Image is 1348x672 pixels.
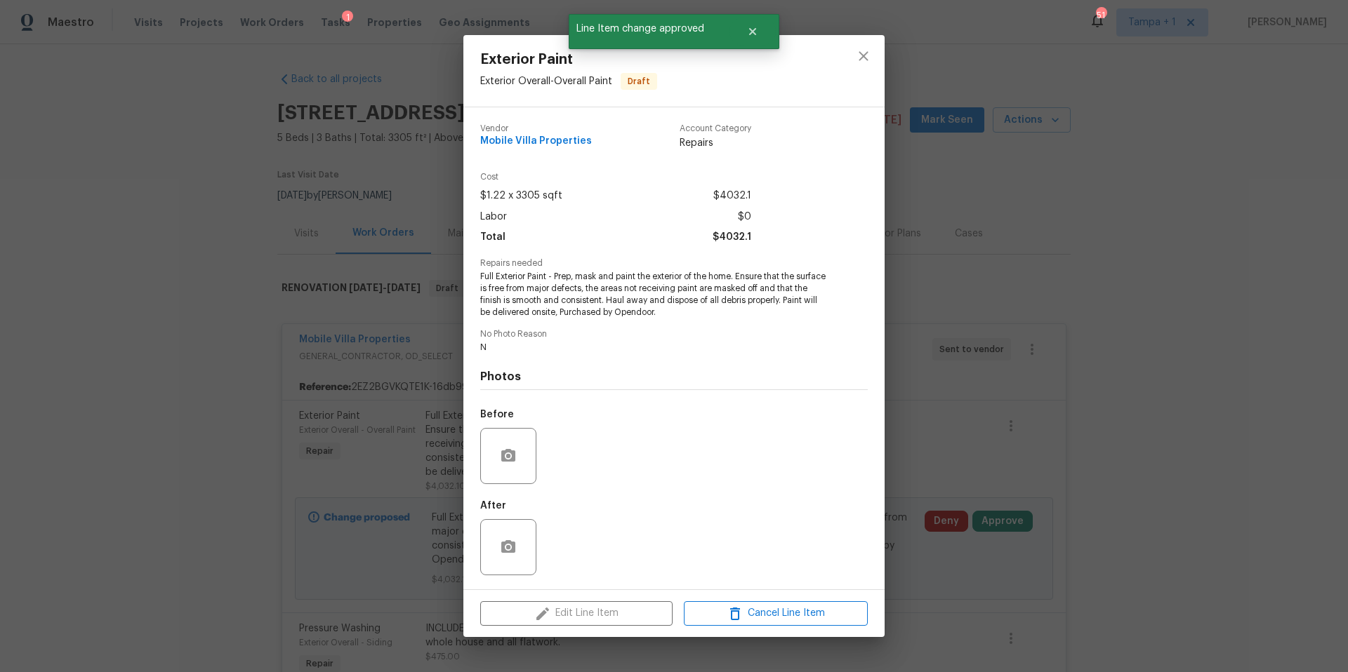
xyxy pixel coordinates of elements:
[713,227,751,248] span: $4032.1
[738,207,751,227] span: $0
[480,227,505,248] span: Total
[480,52,657,67] span: Exterior Paint
[684,601,868,626] button: Cancel Line Item
[480,259,868,268] span: Repairs needed
[480,124,592,133] span: Vendor
[1096,8,1106,22] div: 51
[680,124,751,133] span: Account Category
[713,186,751,206] span: $4032.1
[480,136,592,147] span: Mobile Villa Properties
[480,410,514,419] h5: Before
[622,74,656,88] span: Draft
[480,330,868,339] span: No Photo Reason
[569,14,729,43] span: Line Item change approved
[480,370,868,384] h4: Photos
[342,11,353,25] div: 1
[480,76,612,86] span: Exterior Overall - Overall Paint
[688,605,864,622] span: Cancel Line Item
[480,207,507,227] span: Labor
[480,501,506,511] h5: After
[480,186,562,206] span: $1.22 x 3305 sqft
[480,271,829,318] span: Full Exterior Paint - Prep, mask and paint the exterior of the home. Ensure that the surface is f...
[680,136,751,150] span: Repairs
[480,342,829,354] span: N
[847,39,880,73] button: close
[729,18,776,46] button: Close
[480,173,751,182] span: Cost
